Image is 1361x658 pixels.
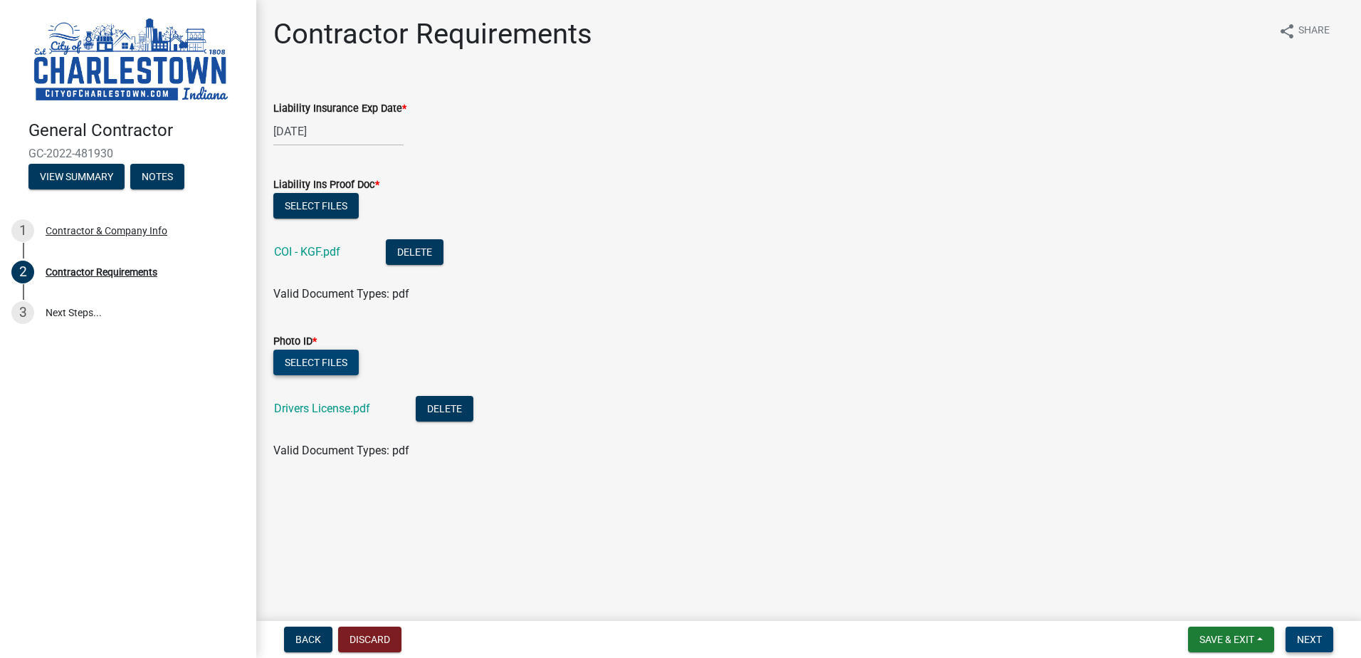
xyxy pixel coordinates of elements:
div: 1 [11,219,34,242]
div: Contractor & Company Info [46,226,167,236]
wm-modal-confirm: Delete Document [386,246,443,260]
i: share [1278,23,1296,40]
label: Photo ID [273,337,317,347]
button: Select files [273,350,359,375]
label: Liability Ins Proof Doc [273,180,379,190]
wm-modal-confirm: Notes [130,172,184,183]
button: Save & Exit [1188,627,1274,652]
span: Valid Document Types: pdf [273,287,409,301]
span: Save & Exit [1199,634,1254,645]
span: Share [1298,23,1330,40]
div: 3 [11,301,34,324]
a: COI - KGF.pdf [274,245,340,258]
span: Back [295,634,321,645]
span: Valid Document Types: pdf [273,444,409,457]
img: City of Charlestown, Indiana [28,15,233,105]
wm-modal-confirm: Delete Document [416,403,473,417]
span: Next [1297,634,1322,645]
button: Notes [130,164,184,189]
span: GC-2022-481930 [28,147,228,160]
button: Next [1286,627,1333,652]
h4: General Contractor [28,120,245,141]
button: Back [284,627,332,652]
div: 2 [11,261,34,283]
button: Delete [416,396,473,422]
button: shareShare [1267,17,1341,45]
button: Delete [386,239,443,265]
button: View Summary [28,164,125,189]
wm-modal-confirm: Summary [28,172,125,183]
a: Drivers License.pdf [274,402,370,415]
input: mm/dd/yyyy [273,117,404,146]
h1: Contractor Requirements [273,17,592,51]
button: Discard [338,627,401,652]
button: Select files [273,193,359,219]
label: Liability Insurance Exp Date [273,104,406,114]
div: Contractor Requirements [46,267,157,277]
